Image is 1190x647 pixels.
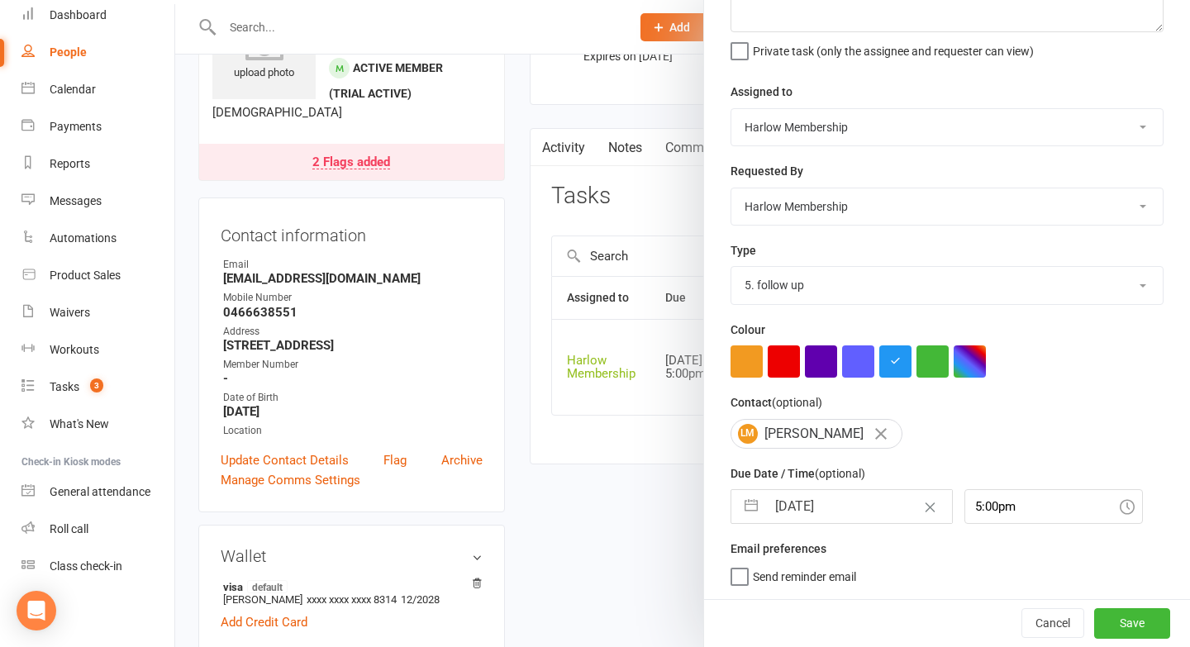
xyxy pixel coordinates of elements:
[731,464,865,483] label: Due Date / Time
[50,45,87,59] div: People
[21,108,174,145] a: Payments
[753,39,1034,58] span: Private task (only the assignee and requester can view)
[50,83,96,96] div: Calendar
[50,157,90,170] div: Reports
[50,269,121,282] div: Product Sales
[50,559,122,573] div: Class check-in
[731,241,756,259] label: Type
[21,257,174,294] a: Product Sales
[21,71,174,108] a: Calendar
[50,522,88,535] div: Roll call
[916,491,945,522] button: Clear Date
[1021,608,1084,638] button: Cancel
[753,564,856,583] span: Send reminder email
[21,331,174,369] a: Workouts
[731,162,803,180] label: Requested By
[738,424,758,444] span: LM
[90,378,103,392] span: 3
[21,369,174,406] a: Tasks 3
[1094,608,1170,638] button: Save
[21,220,174,257] a: Automations
[50,485,150,498] div: General attendance
[21,473,174,511] a: General attendance kiosk mode
[731,83,793,101] label: Assigned to
[21,34,174,71] a: People
[21,183,174,220] a: Messages
[21,294,174,331] a: Waivers
[815,467,865,480] small: (optional)
[772,396,822,409] small: (optional)
[731,393,822,412] label: Contact
[50,194,102,207] div: Messages
[17,591,56,630] div: Open Intercom Messenger
[731,419,902,449] div: [PERSON_NAME]
[50,343,99,356] div: Workouts
[21,511,174,548] a: Roll call
[50,417,109,431] div: What's New
[50,8,107,21] div: Dashboard
[50,120,102,133] div: Payments
[50,306,90,319] div: Waivers
[50,380,79,393] div: Tasks
[21,548,174,585] a: Class kiosk mode
[50,231,117,245] div: Automations
[731,321,765,339] label: Colour
[731,540,826,558] label: Email preferences
[21,145,174,183] a: Reports
[21,406,174,443] a: What's New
